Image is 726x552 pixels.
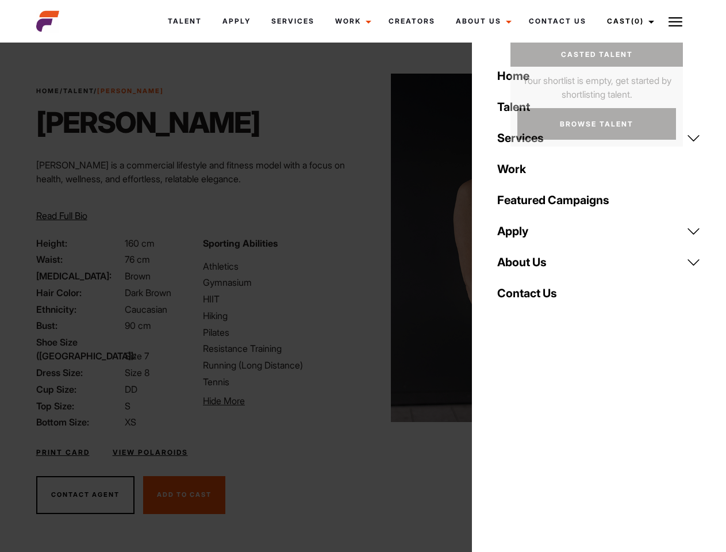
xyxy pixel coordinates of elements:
a: View Polaroids [113,447,188,458]
span: Hide More [203,395,245,407]
span: Cup Size: [36,382,122,396]
li: Hiking [203,309,356,323]
li: Running (Long Distance) [203,358,356,372]
img: Burger icon [669,15,682,29]
a: Services [490,122,708,154]
span: Size 8 [125,367,149,378]
li: Tennis [203,375,356,389]
a: About Us [445,6,518,37]
a: Casted Talent [510,43,683,67]
li: Resistance Training [203,342,356,355]
span: Add To Cast [157,490,212,499]
h1: [PERSON_NAME] [36,105,260,140]
span: Top Size: [36,399,122,413]
a: Talent [158,6,212,37]
span: DD [125,384,137,395]
span: [MEDICAL_DATA]: [36,269,122,283]
a: Print Card [36,447,90,458]
li: HIIT [203,292,356,306]
span: Bust: [36,319,122,332]
a: Browse Talent [517,108,676,140]
a: Creators [378,6,445,37]
span: Shoe Size ([GEOGRAPHIC_DATA]): [36,335,122,363]
span: 76 cm [125,254,150,265]
a: Cast(0) [597,6,661,37]
a: Apply [212,6,261,37]
button: Add To Cast [143,476,225,514]
span: Hair Color: [36,286,122,300]
li: Yoga [203,393,214,394]
strong: Sporting Abilities [203,237,278,249]
span: Size 7 [125,350,149,362]
a: Home [36,87,60,95]
a: Apply [490,216,708,247]
span: / / [36,86,164,96]
span: 160 cm [125,237,155,249]
li: Pilates [203,325,356,339]
p: Your shortlist is empty, get started by shortlisting talent. [510,67,683,101]
li: Volleyball [203,392,214,393]
li: Athletics [203,259,356,273]
a: Contact Us [490,278,708,309]
a: Talent [63,87,94,95]
span: Read Full Bio [36,210,87,221]
a: Featured Campaigns [490,185,708,216]
a: Services [261,6,325,37]
a: Work [490,154,708,185]
strong: [PERSON_NAME] [97,87,164,95]
span: XS [125,416,136,428]
span: (0) [631,17,644,25]
span: Dark Brown [125,287,171,298]
a: Contact Us [518,6,597,37]
a: About Us [490,247,708,278]
a: Home [490,60,708,91]
span: 90 cm [125,320,151,331]
span: Caucasian [125,304,167,315]
li: Gymnasium [203,275,356,289]
span: Ethnicity: [36,302,122,316]
span: S [125,400,130,412]
a: Work [325,6,378,37]
span: Bottom Size: [36,415,122,429]
a: Talent [490,91,708,122]
span: Dress Size: [36,366,122,379]
p: [PERSON_NAME] is a commercial lifestyle and fitness model with a focus on health, wellness, and e... [36,158,356,186]
button: Contact Agent [36,476,135,514]
span: Brown [125,270,151,282]
span: Waist: [36,252,122,266]
img: cropped-aefm-brand-fav-22-square.png [36,10,59,33]
p: Through her modeling and wellness brand, HEAL, she inspires others on their wellness journeys—cha... [36,195,356,236]
button: Read Full Bio [36,209,87,223]
span: Height: [36,236,122,250]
